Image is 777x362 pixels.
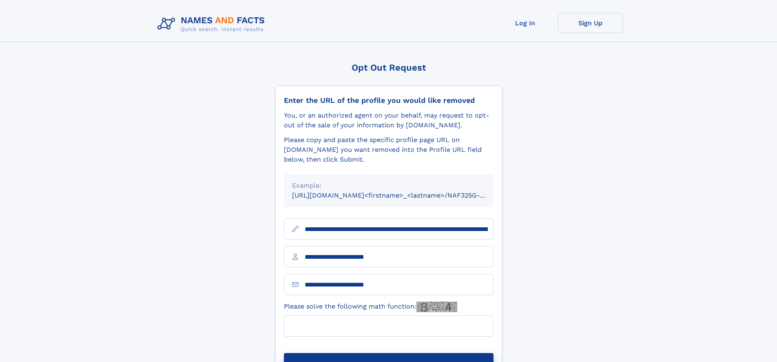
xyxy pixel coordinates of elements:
div: Example: [292,181,485,191]
a: Log In [493,13,558,33]
img: Logo Names and Facts [154,13,272,35]
div: Enter the URL of the profile you would like removed [284,96,494,105]
small: [URL][DOMAIN_NAME]<firstname>_<lastname>/NAF325G-xxxxxxxx [292,191,509,199]
a: Sign Up [558,13,623,33]
div: Opt Out Request [275,62,502,73]
div: You, or an authorized agent on your behalf, may request to opt-out of the sale of your informatio... [284,111,494,130]
div: Please copy and paste the specific profile page URL on [DOMAIN_NAME] you want removed into the Pr... [284,135,494,164]
label: Please solve the following math function: [284,302,457,312]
